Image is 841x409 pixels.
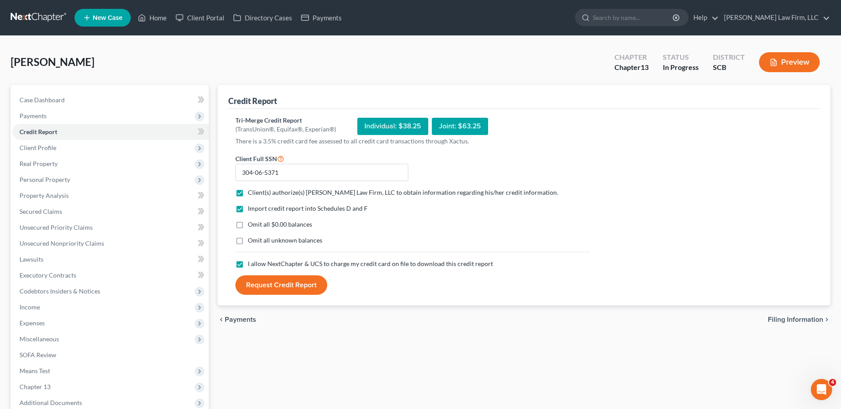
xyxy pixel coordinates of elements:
[20,303,40,311] span: Income
[20,335,59,343] span: Miscellaneous
[133,10,171,26] a: Home
[20,176,70,183] span: Personal Property
[614,62,649,73] div: Chapter
[12,204,209,220] a: Secured Claims
[20,144,56,151] span: Client Profile
[235,116,336,125] div: Tri-Merge Credit Report
[12,267,209,283] a: Executory Contracts
[768,316,823,323] span: Filing Information
[225,316,256,323] span: Payments
[20,271,76,279] span: Executory Contracts
[20,96,65,104] span: Case Dashboard
[614,52,649,62] div: Chapter
[20,399,82,406] span: Additional Documents
[593,9,674,26] input: Search by name...
[689,10,719,26] a: Help
[248,220,312,228] span: Omit all $0.00 balances
[713,52,745,62] div: District
[235,155,277,162] span: Client Full SSN
[235,125,336,134] div: (TransUnion®, Equifax®, Experian®)
[713,62,745,73] div: SCB
[20,367,50,374] span: Means Test
[248,189,558,196] span: Client(s) authorize(s) [PERSON_NAME] Law Firm, LLC to obtain information regarding his/her credit...
[768,316,830,323] button: Filing Information chevron_right
[171,10,229,26] a: Client Portal
[20,160,58,167] span: Real Property
[357,118,428,135] div: Individual: $38.25
[432,118,488,135] div: Joint: $63.25
[20,208,62,215] span: Secured Claims
[759,52,820,72] button: Preview
[811,379,832,400] iframe: Intercom live chat
[720,10,830,26] a: [PERSON_NAME] Law Firm, LLC
[829,379,836,386] span: 4
[20,351,56,359] span: SOFA Review
[11,55,94,68] span: [PERSON_NAME]
[235,164,408,181] input: XXX-XX-XXXX
[20,224,93,231] span: Unsecured Priority Claims
[12,235,209,251] a: Unsecured Nonpriority Claims
[20,128,57,135] span: Credit Report
[248,204,368,212] span: Import credit report into Schedules D and F
[12,124,209,140] a: Credit Report
[20,319,45,327] span: Expenses
[12,251,209,267] a: Lawsuits
[12,347,209,363] a: SOFA Review
[229,10,297,26] a: Directory Cases
[235,137,590,146] p: There is a 3.5% credit card fee assessed to all credit card transactions through Xactus.
[12,92,209,108] a: Case Dashboard
[228,96,277,106] div: Credit Report
[20,255,43,263] span: Lawsuits
[12,188,209,204] a: Property Analysis
[235,275,327,295] button: Request Credit Report
[20,383,51,390] span: Chapter 13
[218,316,225,323] i: chevron_left
[20,239,104,247] span: Unsecured Nonpriority Claims
[20,287,100,295] span: Codebtors Insiders & Notices
[663,52,699,62] div: Status
[641,63,649,71] span: 13
[248,236,322,244] span: Omit all unknown balances
[248,260,493,267] span: I allow NextChapter & UCS to charge my credit card on file to download this credit report
[297,10,346,26] a: Payments
[218,316,256,323] button: chevron_left Payments
[20,192,69,199] span: Property Analysis
[663,62,699,73] div: In Progress
[823,316,830,323] i: chevron_right
[93,15,122,21] span: New Case
[20,112,47,120] span: Payments
[12,220,209,235] a: Unsecured Priority Claims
